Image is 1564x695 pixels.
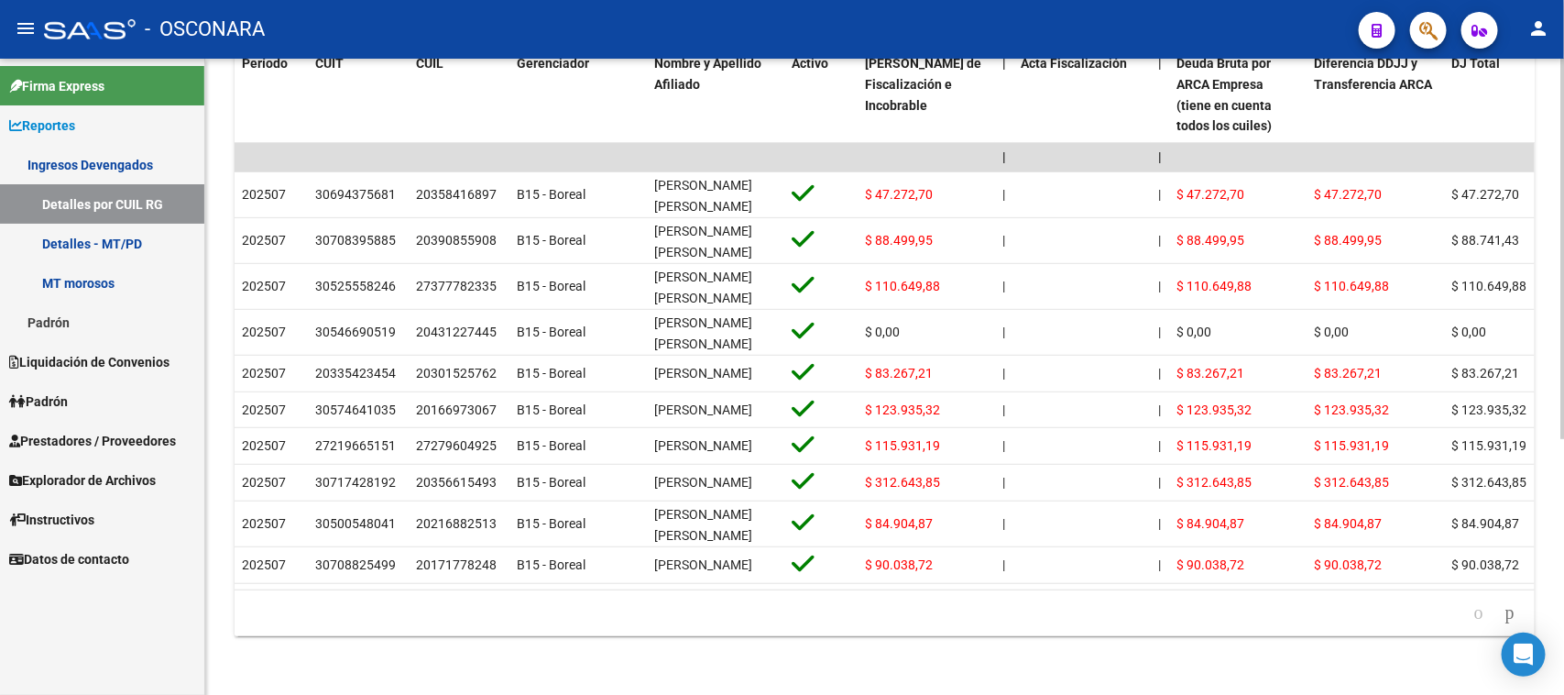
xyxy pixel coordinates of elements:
[1451,325,1486,339] span: $ 0,00
[1002,557,1005,572] span: |
[242,516,286,531] span: 202507
[865,403,940,417] span: $ 123.935,32
[1158,438,1161,453] span: |
[1158,149,1162,164] span: |
[654,56,761,92] span: Nombre y Apellido Afiliado
[242,233,286,248] span: 202507
[1466,603,1492,623] a: go to previous page
[1314,516,1382,531] span: $ 84.904,87
[9,549,129,569] span: Datos de contacto
[654,270,752,305] span: [PERSON_NAME] [PERSON_NAME]
[517,557,585,572] span: B15 - Boreal
[315,436,396,457] div: 27219665151
[1158,516,1161,531] span: |
[235,44,308,146] datatable-header-cell: Período
[1314,557,1382,572] span: $ 90.038,72
[517,475,585,490] span: B15 - Boreal
[145,9,265,50] span: - OSCONARA
[1176,475,1252,490] span: $ 312.643,85
[1169,44,1307,146] datatable-header-cell: Deuda Bruta por ARCA Empresa (tiene en cuenta todos los cuiles)
[1021,56,1127,71] span: Acta Fiscalización
[1002,233,1005,248] span: |
[1451,56,1500,71] span: DJ Total
[1314,279,1389,293] span: $ 110.649,88
[1158,233,1161,248] span: |
[1451,475,1526,490] span: $ 312.643,85
[1451,438,1526,453] span: $ 115.931,19
[865,366,933,381] span: $ 83.267,21
[1176,325,1211,339] span: $ 0,00
[865,557,933,572] span: $ 90.038,72
[1314,233,1382,248] span: $ 88.499,95
[315,230,396,251] div: 30708395885
[15,17,37,39] mat-icon: menu
[654,507,752,543] span: [PERSON_NAME] [PERSON_NAME]
[1176,366,1244,381] span: $ 83.267,21
[1314,187,1382,202] span: $ 47.272,70
[242,325,286,339] span: 202507
[517,187,585,202] span: B15 - Boreal
[517,279,585,293] span: B15 - Boreal
[1176,279,1252,293] span: $ 110.649,88
[416,513,497,535] div: 20216882513
[865,187,933,202] span: $ 47.272,70
[784,44,858,146] datatable-header-cell: Activo
[315,472,396,493] div: 30717428192
[1314,366,1382,381] span: $ 83.267,21
[654,475,752,490] span: [PERSON_NAME]
[865,325,900,339] span: $ 0,00
[1151,44,1169,146] datatable-header-cell: |
[654,315,752,351] span: [PERSON_NAME] [PERSON_NAME]
[1527,17,1549,39] mat-icon: person
[1158,325,1161,339] span: |
[1451,366,1519,381] span: $ 83.267,21
[416,363,497,384] div: 20301525762
[654,403,752,417] span: [PERSON_NAME]
[1002,516,1005,531] span: |
[308,44,409,146] datatable-header-cell: CUIT
[647,44,784,146] datatable-header-cell: Nombre y Apellido Afiliado
[654,224,752,259] span: [PERSON_NAME] [PERSON_NAME]
[1158,475,1161,490] span: |
[654,438,752,453] span: [PERSON_NAME]
[242,187,286,202] span: 202507
[1176,557,1244,572] span: $ 90.038,72
[315,276,396,297] div: 30525558246
[1002,279,1005,293] span: |
[416,555,497,576] div: 20171778248
[1314,438,1389,453] span: $ 115.931,19
[416,472,497,493] div: 20356615493
[517,516,585,531] span: B15 - Boreal
[792,56,828,71] span: Activo
[1013,44,1151,146] datatable-header-cell: Acta Fiscalización
[1158,56,1162,71] span: |
[1451,557,1519,572] span: $ 90.038,72
[242,279,286,293] span: 202507
[1451,233,1519,248] span: $ 88.741,43
[517,366,585,381] span: B15 - Boreal
[1158,403,1161,417] span: |
[416,184,497,205] div: 20358416897
[865,438,940,453] span: $ 115.931,19
[1314,56,1432,92] span: Diferencia DDJJ y Transferencia ARCA
[9,116,75,136] span: Reportes
[1002,403,1005,417] span: |
[654,178,752,214] span: [PERSON_NAME] [PERSON_NAME]
[315,555,396,576] div: 30708825499
[1176,516,1244,531] span: $ 84.904,87
[995,44,1013,146] datatable-header-cell: |
[242,475,286,490] span: 202507
[517,438,585,453] span: B15 - Boreal
[9,76,104,96] span: Firma Express
[1497,603,1523,623] a: go to next page
[9,510,94,530] span: Instructivos
[654,366,752,381] span: [PERSON_NAME]
[1314,475,1389,490] span: $ 312.643,85
[865,56,981,113] span: [PERSON_NAME] de Fiscalización e Incobrable
[416,436,497,457] div: 27279604925
[1176,438,1252,453] span: $ 115.931,19
[315,400,396,421] div: 30574641035
[865,233,933,248] span: $ 88.499,95
[242,557,286,572] span: 202507
[242,56,288,71] span: Período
